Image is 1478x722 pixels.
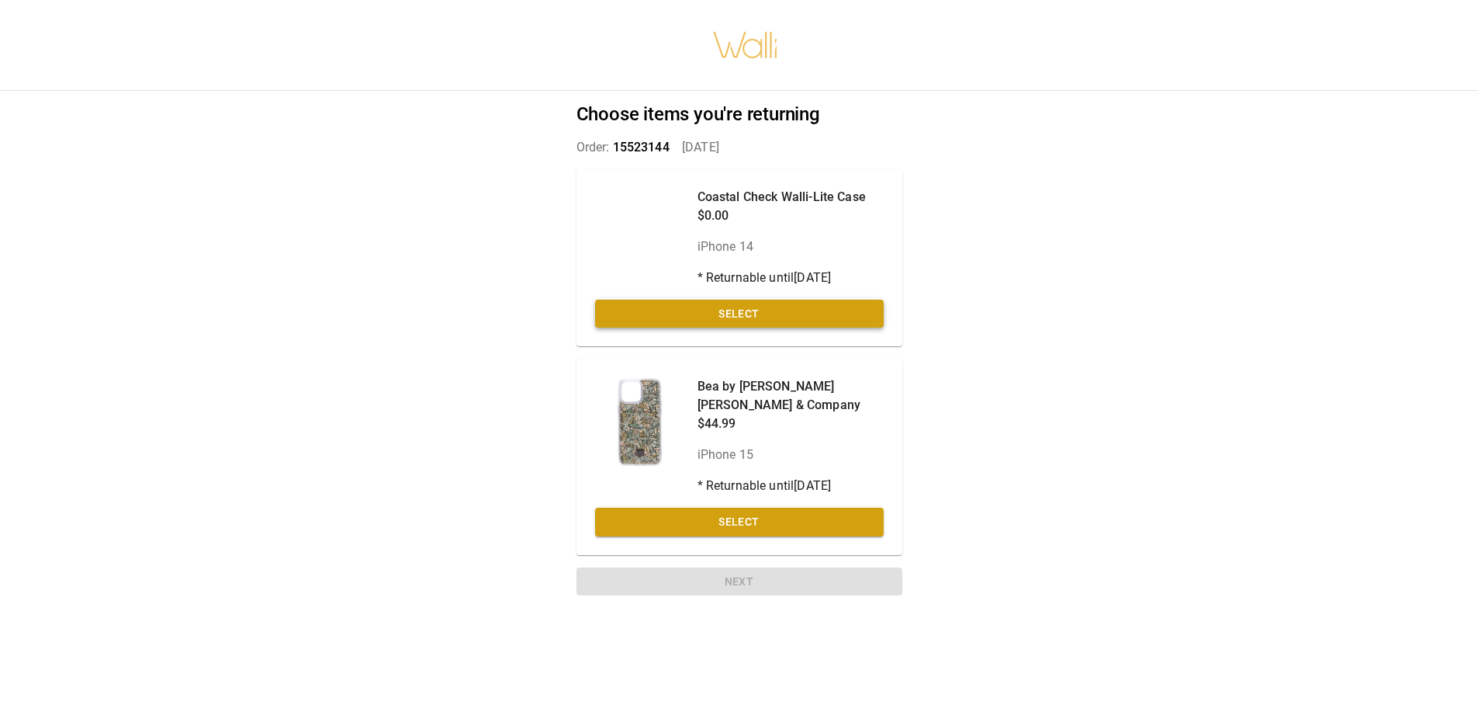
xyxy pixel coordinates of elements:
button: Select [595,300,884,328]
p: $0.00 [697,207,866,225]
img: walli-inc.myshopify.com [712,12,779,78]
p: Bea by [PERSON_NAME] [PERSON_NAME] & Company [697,377,884,415]
p: iPhone 14 [697,238,866,256]
p: * Returnable until [DATE] [697,477,884,495]
p: $44.99 [697,415,884,433]
p: Coastal Check Walli-Lite Case [697,188,866,207]
button: Select [595,508,884,536]
p: iPhone 15 [697,446,884,464]
h2: Choose items you're returning [576,103,902,126]
span: 15523144 [613,140,670,154]
p: Order: [DATE] [576,138,902,157]
p: * Returnable until [DATE] [697,269,866,287]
